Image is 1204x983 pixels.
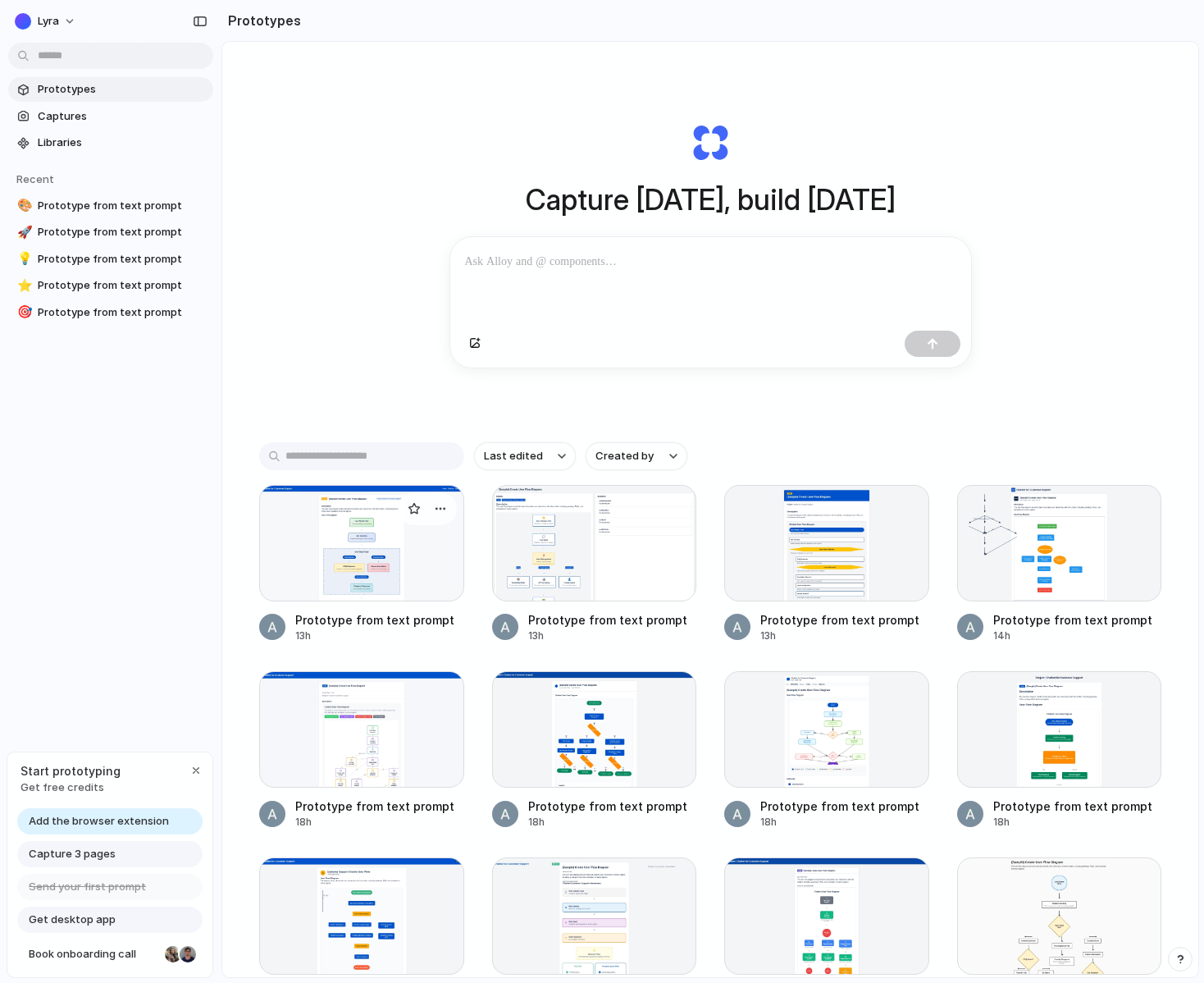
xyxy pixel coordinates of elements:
[29,813,169,830] span: Add the browser extension
[957,671,1162,830] a: Prototype from text promptPrototype from text prompt18h
[16,172,54,185] span: Recent
[38,198,207,214] span: Prototype from text prompt
[29,946,158,962] span: Book onboarding call
[17,907,203,933] a: Get desktop app
[993,611,1152,629] div: Prototype from text prompt
[586,442,687,470] button: Created by
[595,448,654,464] span: Created by
[29,879,146,895] span: Send your first prompt
[526,178,896,222] h1: Capture [DATE], build [DATE]
[8,300,213,325] a: 🎯Prototype from text prompt
[17,249,29,268] div: 💡
[38,304,207,321] span: Prototype from text prompt
[492,671,697,830] a: Prototype from text promptPrototype from text prompt18h
[760,798,919,815] div: Prototype from text prompt
[957,485,1162,643] a: Prototype from text promptPrototype from text prompt14h
[221,11,301,30] h2: Prototypes
[295,798,454,815] div: Prototype from text prompt
[993,815,1152,830] div: 18h
[17,223,29,242] div: 🚀
[17,303,29,322] div: 🎯
[993,629,1152,643] div: 14h
[17,941,203,967] a: Book onboarding call
[21,780,121,796] span: Get free credits
[38,108,207,125] span: Captures
[15,198,31,214] button: 🎨
[8,104,213,129] a: Captures
[8,8,84,34] button: Lyra
[15,224,31,240] button: 🚀
[528,611,687,629] div: Prototype from text prompt
[295,815,454,830] div: 18h
[8,194,213,218] a: 🎨Prototype from text prompt
[163,944,183,964] div: Nicole Kubica
[760,611,919,629] div: Prototype from text prompt
[21,762,121,780] span: Start prototyping
[8,247,213,272] a: 💡Prototype from text prompt
[724,485,929,643] a: Prototype from text promptPrototype from text prompt13h
[178,944,198,964] div: Christian Iacullo
[760,629,919,643] div: 13h
[17,808,203,834] a: Add the browser extension
[993,798,1152,815] div: Prototype from text prompt
[38,13,59,30] span: Lyra
[259,671,464,830] a: Prototype from text promptPrototype from text prompt18h
[8,130,213,155] a: Libraries
[528,815,687,830] div: 18h
[8,273,213,298] a: ⭐Prototype from text prompt
[8,220,213,245] a: 🚀Prototype from text prompt
[724,671,929,830] a: Prototype from text promptPrototype from text prompt18h
[17,196,29,215] div: 🎨
[15,304,31,321] button: 🎯
[38,277,207,294] span: Prototype from text prompt
[38,81,207,98] span: Prototypes
[492,485,697,643] a: Prototype from text promptPrototype from text prompt13h
[38,224,207,240] span: Prototype from text prompt
[484,448,543,464] span: Last edited
[259,485,464,643] a: Prototype from text promptPrototype from text prompt13h
[760,815,919,830] div: 18h
[528,629,687,643] div: 13h
[29,912,116,928] span: Get desktop app
[528,798,687,815] div: Prototype from text prompt
[38,135,207,151] span: Libraries
[29,846,116,862] span: Capture 3 pages
[15,251,31,267] button: 💡
[17,277,29,295] div: ⭐
[295,629,454,643] div: 13h
[15,277,31,294] button: ⭐
[474,442,576,470] button: Last edited
[295,611,454,629] div: Prototype from text prompt
[38,251,207,267] span: Prototype from text prompt
[8,77,213,102] a: Prototypes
